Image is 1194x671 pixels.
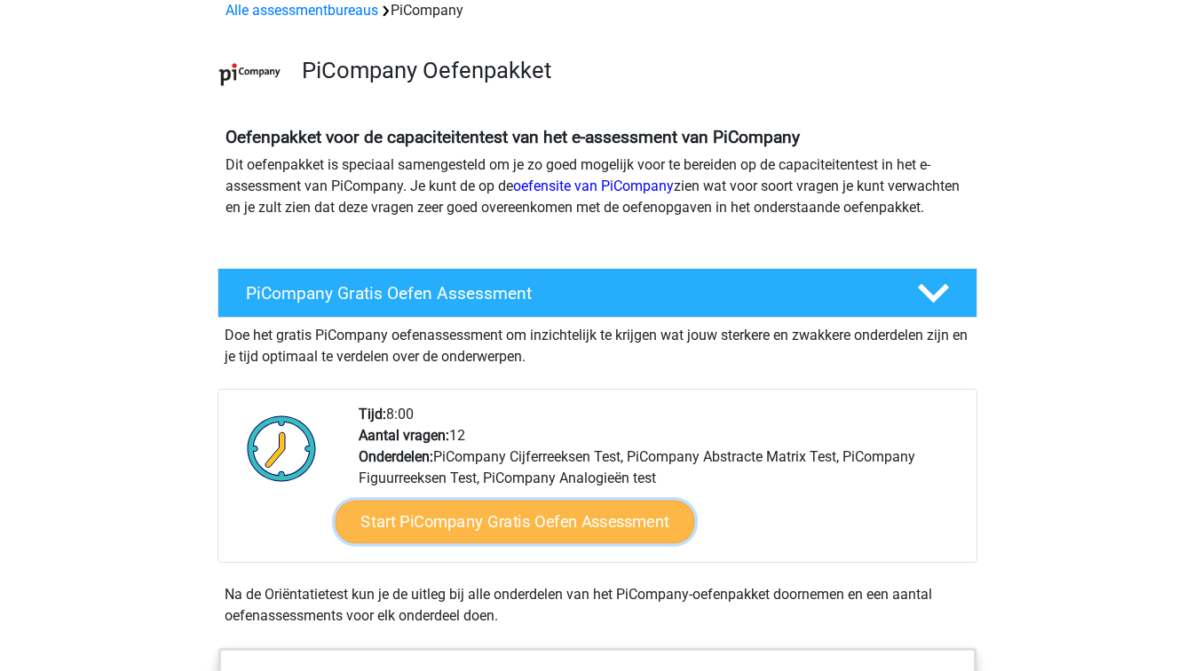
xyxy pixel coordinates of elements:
b: Onderdelen: [359,448,433,465]
img: Klok [237,404,327,493]
a: oefensite van PiCompany [513,178,674,194]
b: Oefenpakket voor de capaciteitentest van het e-assessment van PiCompany [225,127,800,147]
div: 8:00 12 PiCompany Cijferreeksen Test, PiCompany Abstracte Matrix Test, PiCompany Figuurreeksen Te... [345,404,976,562]
h3: PiCompany Oefenpakket [302,57,963,84]
div: Na de Oriëntatietest kun je de uitleg bij alle onderdelen van het PiCompany-oefenpakket doornemen... [217,584,977,627]
div: Doe het gratis PiCompany oefenassessment om inzichtelijk te krijgen wat jouw sterkere en zwakkere... [217,318,977,367]
a: PiCompany Gratis Oefen Assessment [210,268,984,318]
a: Alle assessmentbureaus [225,2,378,19]
b: Aantal vragen: [359,427,449,444]
img: picompany.png [218,43,281,106]
h4: PiCompany Gratis Oefen Assessment [246,283,889,304]
b: Tijd: [359,406,386,422]
a: Start PiCompany Gratis Oefen Assessment [335,501,694,543]
p: Dit oefenpakket is speciaal samengesteld om je zo goed mogelijk voor te bereiden op de capaciteit... [225,154,969,218]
